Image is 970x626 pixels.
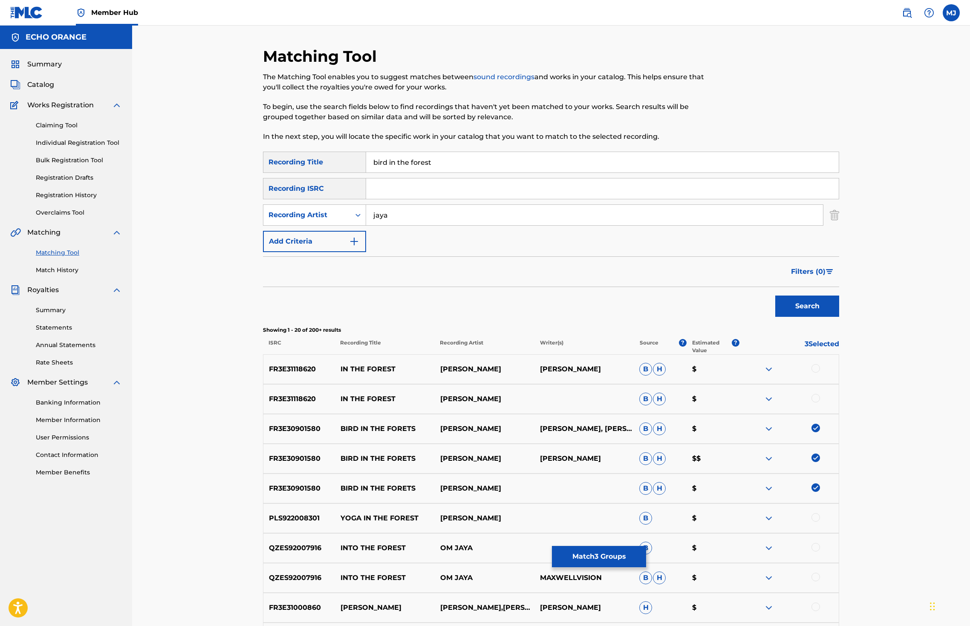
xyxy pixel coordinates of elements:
img: expand [764,424,774,434]
p: BIRD IN THE FORETS [335,454,435,464]
p: YOGA IN THE FOREST [335,513,435,523]
img: Matching [10,227,21,238]
p: INTO THE FOREST [335,573,435,583]
a: CatalogCatalog [10,80,54,90]
p: [PERSON_NAME] [335,603,435,613]
p: To begin, use the search fields below to find recordings that haven't yet been matched to your wo... [263,102,707,122]
span: B [639,393,652,405]
img: filter [826,269,833,274]
img: Catalog [10,80,20,90]
img: expand [764,394,774,404]
a: User Permissions [36,433,122,442]
img: expand [112,285,122,295]
img: expand [764,573,774,583]
p: $ [687,394,739,404]
p: 3 Selected [739,339,839,354]
a: Statements [36,323,122,332]
p: Showing 1 - 20 of 200+ results [263,326,839,334]
img: deselect [811,454,820,462]
div: Recording Artist [268,210,345,220]
span: Summary [27,59,62,69]
p: $$ [687,454,739,464]
p: [PERSON_NAME] [434,424,534,434]
img: Accounts [10,32,20,43]
div: Glisser [930,594,935,619]
img: Member Settings [10,377,20,388]
a: Member Benefits [36,468,122,477]
p: Writer(s) [534,339,634,354]
p: [PERSON_NAME] [534,603,634,613]
a: Rate Sheets [36,358,122,367]
img: expand [764,454,774,464]
span: H [653,482,666,495]
img: expand [764,364,774,374]
img: expand [112,227,122,238]
img: expand [112,377,122,388]
span: Royalties [27,285,59,295]
span: Member Settings [27,377,88,388]
iframe: Resource Center [946,444,970,515]
p: INTO THE FOREST [335,543,435,553]
a: Registration History [36,191,122,200]
a: Member Information [36,416,122,425]
span: B [639,452,652,465]
span: Works Registration [27,100,94,110]
p: $ [687,573,739,583]
a: Individual Registration Tool [36,138,122,147]
span: H [653,452,666,465]
p: $ [687,543,739,553]
span: Catalog [27,80,54,90]
div: User Menu [943,4,960,21]
div: Widget de chat [927,585,970,626]
p: $ [687,364,739,374]
span: B [639,542,652,554]
a: Claiming Tool [36,121,122,130]
p: [PERSON_NAME], [PERSON_NAME] [534,424,634,434]
p: OM JAYA [434,543,534,553]
p: Source [640,339,658,354]
img: 9d2ae6d4665cec9f34b9.svg [349,236,359,247]
p: IN THE FOREST [335,364,435,374]
p: Recording Artist [434,339,534,354]
img: expand [764,603,774,613]
img: MLC Logo [10,6,43,19]
a: Match History [36,266,122,275]
h5: ECHO ORANGE [26,32,87,42]
p: FR3E30901580 [263,424,335,434]
p: BIRD IN THE FORETS [335,424,435,434]
img: Summary [10,59,20,69]
p: BIRD IN THE FORETS [335,483,435,494]
span: H [653,363,666,376]
img: Delete Criterion [830,204,839,226]
a: sound recordings [473,73,534,81]
img: Top Rightsholder [76,8,86,18]
p: [PERSON_NAME] [434,454,534,464]
span: ? [679,339,687,347]
a: Matching Tool [36,248,122,257]
button: Filters (0) [786,261,839,282]
p: In the next step, you will locate the specific work in your catalog that you want to match to the... [263,132,707,142]
p: MAXWELLVISION [534,573,634,583]
div: Help [921,4,938,21]
p: [PERSON_NAME] [434,394,534,404]
span: H [653,393,666,405]
p: IN THE FOREST [335,394,435,404]
span: H [639,601,652,614]
a: Public Search [898,4,915,21]
span: B [639,363,652,376]
img: Works Registration [10,100,21,110]
h2: Matching Tool [263,47,381,66]
p: FR3E31000860 [263,603,335,613]
a: Bulk Registration Tool [36,156,122,165]
a: Registration Drafts [36,173,122,182]
p: $ [687,513,739,523]
p: FR3E30901580 [263,483,335,494]
p: [PERSON_NAME] [534,364,634,374]
p: [PERSON_NAME] [434,483,534,494]
span: B [639,512,652,525]
button: Search [775,296,839,317]
p: [PERSON_NAME] [434,364,534,374]
img: expand [764,483,774,494]
span: Member Hub [91,8,138,17]
p: The Matching Tool enables you to suggest matches between and works in your catalog. This helps en... [263,72,707,92]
